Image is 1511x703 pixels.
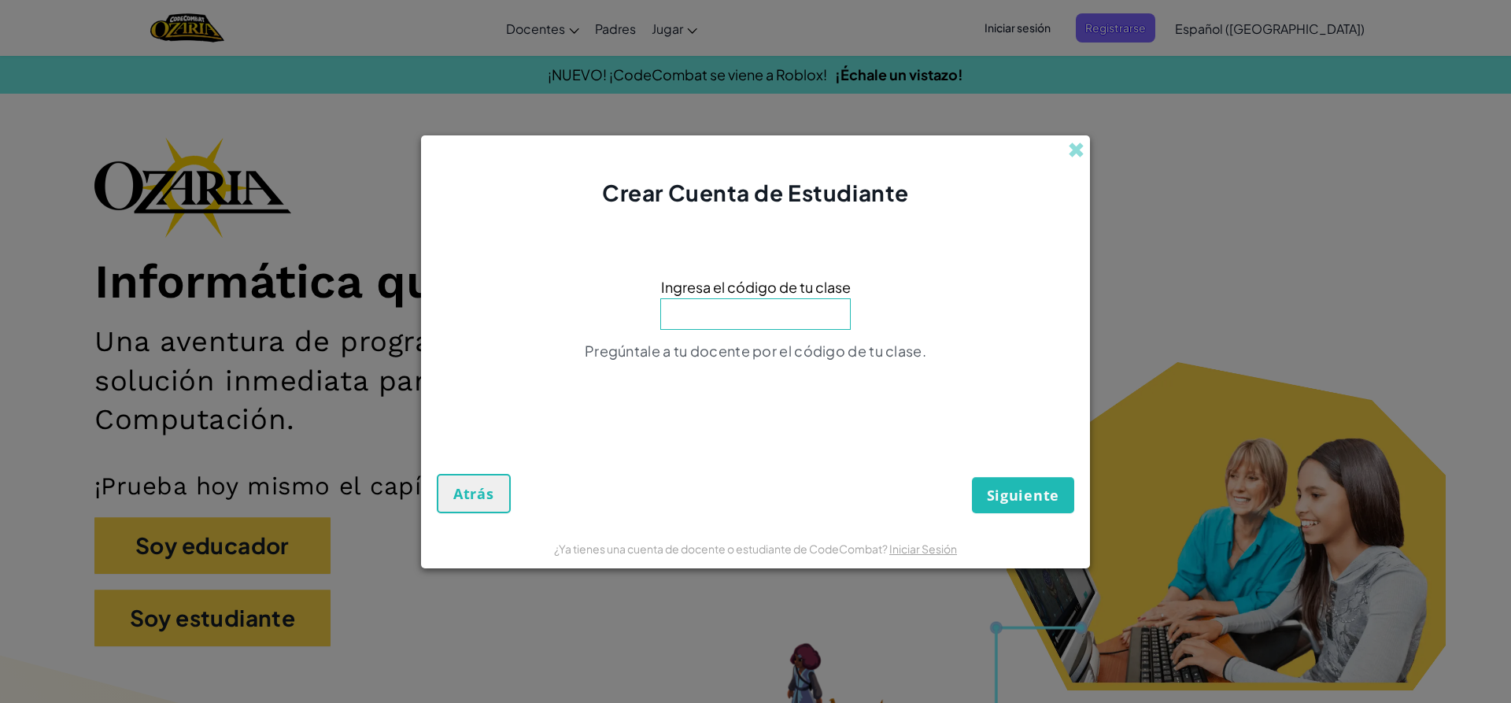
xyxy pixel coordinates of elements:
span: ¿Ya tienes una cuenta de docente o estudiante de CodeCombat? [554,542,889,556]
button: Atrás [437,474,511,513]
button: Siguiente [972,477,1074,513]
span: Crear Cuenta de Estudiante [602,179,909,206]
span: Siguiente [987,486,1059,505]
span: Ingresa el código de tu clase [661,276,851,298]
span: Pregúntale a tu docente por el código de tu clase. [585,342,926,360]
span: Atrás [453,484,494,503]
a: Iniciar Sesión [889,542,957,556]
